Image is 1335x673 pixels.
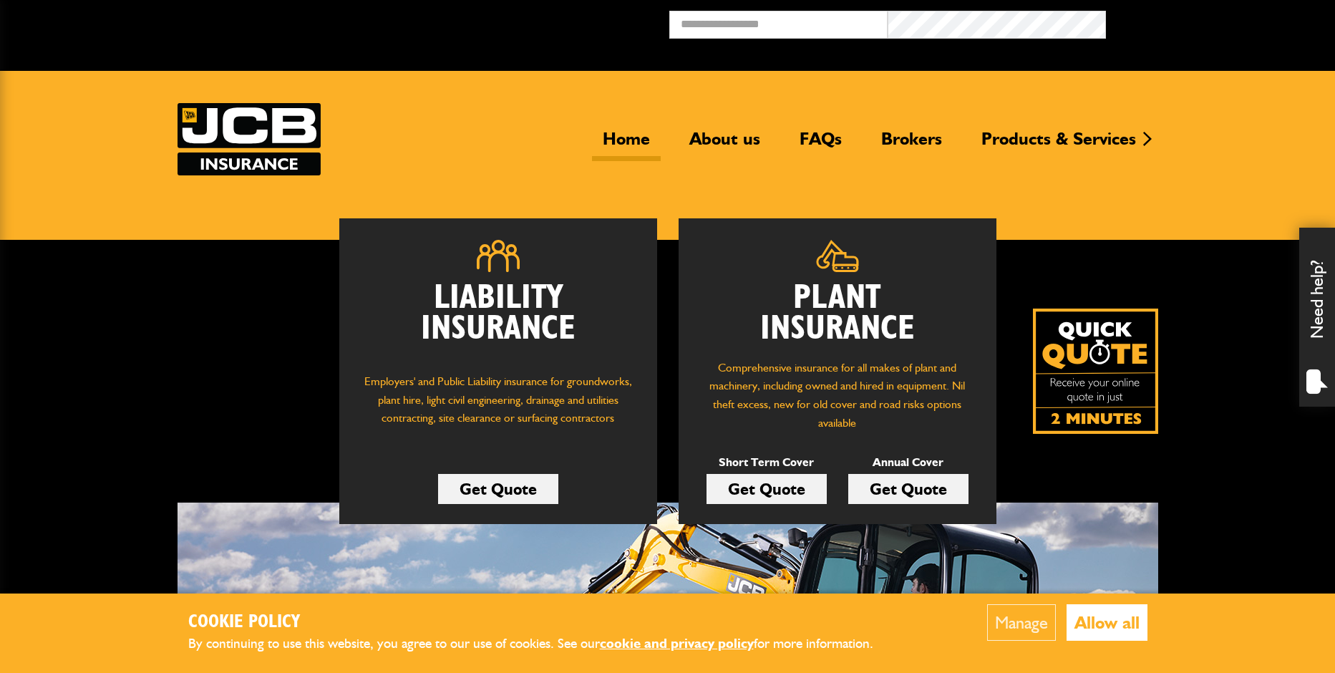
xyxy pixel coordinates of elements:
h2: Liability Insurance [361,283,636,359]
a: Get Quote [438,474,558,504]
a: Home [592,128,661,161]
a: JCB Insurance Services [178,103,321,175]
a: Get your insurance quote isn just 2-minutes [1033,309,1158,434]
p: Short Term Cover [707,453,827,472]
a: Get Quote [848,474,969,504]
p: Employers' and Public Liability insurance for groundworks, plant hire, light civil engineering, d... [361,372,636,441]
button: Broker Login [1106,11,1324,33]
a: Get Quote [707,474,827,504]
p: Comprehensive insurance for all makes of plant and machinery, including owned and hired in equipm... [700,359,975,432]
a: Brokers [870,128,953,161]
img: Quick Quote [1033,309,1158,434]
div: Need help? [1299,228,1335,407]
h2: Plant Insurance [700,283,975,344]
p: By continuing to use this website, you agree to our use of cookies. See our for more information. [188,633,897,655]
a: Products & Services [971,128,1147,161]
a: cookie and privacy policy [600,635,754,652]
h2: Cookie Policy [188,611,897,634]
a: About us [679,128,771,161]
p: Annual Cover [848,453,969,472]
button: Allow all [1067,604,1147,641]
img: JCB Insurance Services logo [178,103,321,175]
a: FAQs [789,128,853,161]
button: Manage [987,604,1056,641]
